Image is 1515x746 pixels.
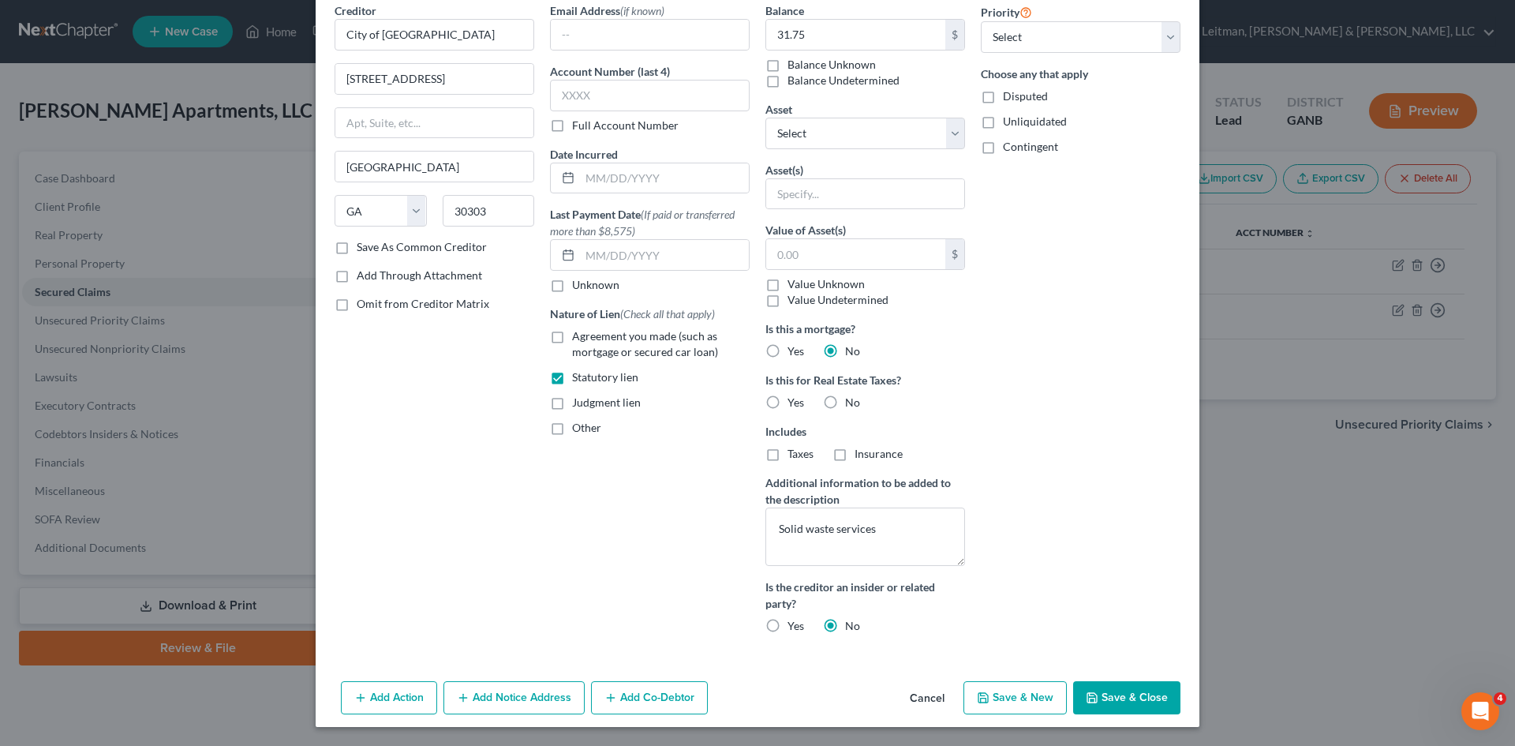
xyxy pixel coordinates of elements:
span: Unliquidated [1003,114,1067,128]
span: Other [572,421,601,434]
label: Value Unknown [787,276,865,292]
span: Taxes [787,447,814,460]
span: Judgment lien [572,395,641,409]
input: Specify... [766,179,964,209]
div: $ [945,20,964,50]
button: Add Co-Debtor [591,681,708,714]
input: Apt, Suite, etc... [335,108,533,138]
label: Is this for Real Estate Taxes? [765,372,965,388]
button: Add Action [341,681,437,714]
span: Insurance [855,447,903,460]
label: Unknown [572,277,619,293]
span: No [845,395,860,409]
span: Asset [765,103,792,116]
span: Agreement you made (such as mortgage or secured car loan) [572,329,718,358]
input: Enter city... [335,152,533,182]
label: Email Address [550,2,664,19]
button: Add Notice Address [443,681,585,714]
label: Asset(s) [765,162,803,178]
label: Account Number (last 4) [550,63,670,80]
label: Is this a mortgage? [765,321,965,337]
input: Enter address... [335,64,533,94]
label: Includes [765,423,965,440]
input: Enter zip... [443,195,535,227]
label: Balance Undetermined [787,73,900,88]
input: Search creditor by name... [335,19,534,51]
input: 0.00 [766,20,945,50]
span: 4 [1494,692,1506,705]
div: $ [945,239,964,269]
button: Cancel [897,683,957,714]
label: Value Undetermined [787,292,888,308]
button: Save & Close [1073,681,1180,714]
span: Yes [787,395,804,409]
label: Additional information to be added to the description [765,474,965,508]
label: Date Incurred [550,146,618,163]
span: Omit from Creditor Matrix [357,297,489,310]
label: Nature of Lien [550,306,715,322]
label: Last Payment Date [550,206,750,239]
span: Disputed [1003,89,1048,103]
span: Contingent [1003,140,1058,153]
span: No [845,344,860,358]
span: Yes [787,344,804,358]
label: Value of Asset(s) [765,222,846,238]
span: Yes [787,619,804,632]
iframe: Intercom live chat [1461,692,1499,730]
span: (if known) [620,4,664,17]
label: Is the creditor an insider or related party? [765,579,965,612]
label: Full Account Number [572,118,679,133]
input: -- [551,20,749,50]
label: Save As Common Creditor [357,239,487,255]
label: Balance [765,2,804,19]
span: Creditor [335,4,376,17]
input: XXXX [550,80,750,111]
label: Priority [981,2,1032,21]
span: (If paid or transferred more than $8,575) [550,208,735,238]
input: 0.00 [766,239,945,269]
label: Balance Unknown [787,57,876,73]
button: Save & New [963,681,1067,714]
span: Statutory lien [572,370,638,384]
label: Choose any that apply [981,66,1180,82]
input: MM/DD/YYYY [580,163,749,193]
span: No [845,619,860,632]
input: MM/DD/YYYY [580,240,749,270]
span: (Check all that apply) [620,307,715,321]
label: Add Through Attachment [357,268,482,283]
